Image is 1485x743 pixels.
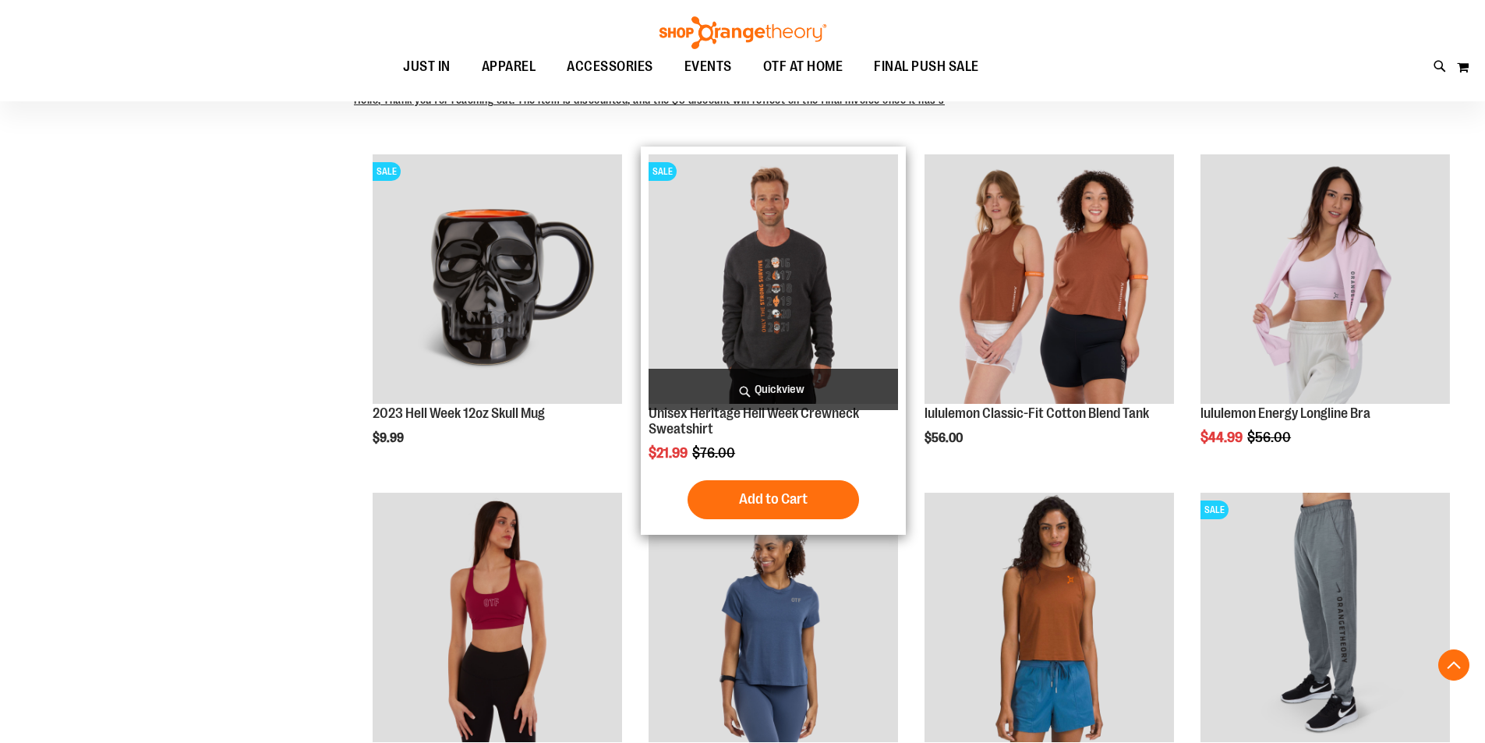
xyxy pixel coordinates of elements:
[1200,405,1370,421] a: lululemon Energy Longline Bra
[365,147,630,485] div: product
[403,49,451,84] span: JUST IN
[1438,649,1469,681] button: Back To Top
[1247,430,1293,445] span: $56.00
[1200,430,1245,445] span: $44.99
[1200,154,1450,406] a: lululemon Energy Longline Bra
[874,49,979,84] span: FINAL PUSH SALE
[649,154,898,404] img: Product image for Unisex Heritage Hell Week Crewneck Sweatshirt
[692,445,737,461] span: $76.00
[684,49,732,84] span: EVENTS
[466,49,552,85] a: APPAREL
[373,162,401,181] span: SALE
[1200,493,1450,742] img: Product image for Nike Dri Fit Tapered Pant
[858,49,995,85] a: FINAL PUSH SALE
[641,147,906,534] div: product
[688,480,859,519] button: Add to Cart
[739,490,808,508] span: Add to Cart
[1200,154,1450,404] img: lululemon Energy Longline Bra
[649,405,859,437] a: Unisex Heritage Hell Week Crewneck Sweatshirt
[925,493,1174,742] img: lululemon Classic-Fit Cotton Blend Tank
[925,405,1149,421] a: lululemon Classic-Fit Cotton Blend Tank
[748,49,859,85] a: OTF AT HOME
[657,16,829,49] img: Shop Orangetheory
[649,162,677,181] span: SALE
[649,369,898,410] a: Quickview
[373,154,622,406] a: Product image for Hell Week 12oz Skull MugSALE
[373,154,622,404] img: Product image for Hell Week 12oz Skull Mug
[917,147,1182,485] div: product
[373,405,545,421] a: 2023 Hell Week 12oz Skull Mug
[925,154,1174,404] img: lululemon Classic-Fit Cotton Blend Tank
[669,49,748,85] a: EVENTS
[551,49,669,85] a: ACCESSORIES
[387,49,466,85] a: JUST IN
[373,431,406,445] span: $9.99
[567,49,653,84] span: ACCESSORIES
[925,154,1174,406] a: lululemon Classic-Fit Cotton Blend Tank
[1193,147,1458,485] div: product
[482,49,536,84] span: APPAREL
[649,154,898,406] a: Product image for Unisex Heritage Hell Week Crewneck SweatshirtSALE
[763,49,843,84] span: OTF AT HOME
[925,431,965,445] span: $56.00
[649,493,898,742] img: lululemon Classic-Fit Cotton-Blend Tee
[649,445,690,461] span: $21.99
[1200,501,1229,519] span: SALE
[373,493,622,742] img: Product image for lululemon Womens Energy Bra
